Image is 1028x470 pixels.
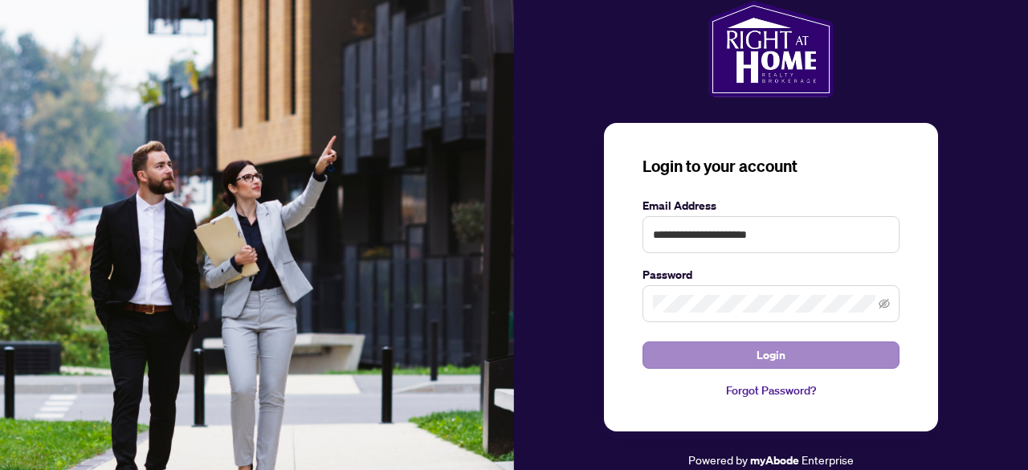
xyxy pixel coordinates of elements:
[802,452,854,467] span: Enterprise
[879,298,890,309] span: eye-invisible
[642,341,899,369] button: Login
[708,1,833,97] img: ma-logo
[642,382,899,399] a: Forgot Password?
[642,197,899,215] label: Email Address
[688,452,748,467] span: Powered by
[642,266,899,284] label: Password
[642,155,899,178] h3: Login to your account
[750,452,799,469] a: myAbode
[757,342,785,368] span: Login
